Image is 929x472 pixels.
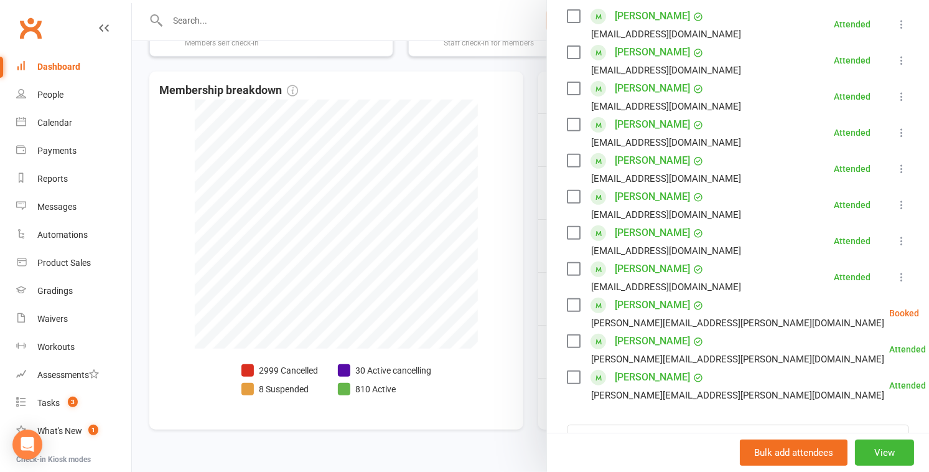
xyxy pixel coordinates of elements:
a: [PERSON_NAME] [615,78,690,98]
div: [EMAIL_ADDRESS][DOMAIN_NAME] [591,62,741,78]
div: Payments [37,146,77,156]
div: Attended [834,56,871,65]
a: [PERSON_NAME] [615,331,690,351]
div: Booked [889,309,919,318]
div: [PERSON_NAME][EMAIL_ADDRESS][PERSON_NAME][DOMAIN_NAME] [591,315,884,331]
div: [EMAIL_ADDRESS][DOMAIN_NAME] [591,171,741,187]
a: Workouts [16,333,131,361]
div: Attended [834,237,871,245]
div: Reports [37,174,68,184]
a: Payments [16,137,131,165]
div: Attended [834,201,871,209]
a: [PERSON_NAME] [615,6,690,26]
div: Attended [834,128,871,137]
div: Attended [834,273,871,281]
div: Product Sales [37,258,91,268]
input: Search to add attendees [567,425,909,451]
a: Calendar [16,109,131,137]
div: Attended [889,345,926,354]
a: [PERSON_NAME] [615,259,690,279]
a: Automations [16,221,131,249]
a: Messages [16,193,131,221]
a: Product Sales [16,249,131,277]
a: [PERSON_NAME] [615,367,690,387]
div: Waivers [37,314,68,324]
div: Tasks [37,398,60,408]
div: Gradings [37,286,73,296]
div: [EMAIL_ADDRESS][DOMAIN_NAME] [591,279,741,295]
a: [PERSON_NAME] [615,115,690,135]
a: [PERSON_NAME] [615,295,690,315]
a: [PERSON_NAME] [615,151,690,171]
div: Workouts [37,342,75,352]
div: Attended [834,20,871,29]
div: [PERSON_NAME][EMAIL_ADDRESS][PERSON_NAME][DOMAIN_NAME] [591,387,884,404]
div: Attended [834,92,871,101]
div: Dashboard [37,62,80,72]
a: [PERSON_NAME] [615,187,690,207]
div: [EMAIL_ADDRESS][DOMAIN_NAME] [591,26,741,42]
a: [PERSON_NAME] [615,223,690,243]
a: Dashboard [16,53,131,81]
a: Reports [16,165,131,193]
a: People [16,81,131,109]
div: Open Intercom Messenger [12,430,42,460]
a: [PERSON_NAME] [615,42,690,62]
div: People [37,90,63,100]
div: [EMAIL_ADDRESS][DOMAIN_NAME] [591,207,741,223]
span: 3 [68,397,78,407]
div: [EMAIL_ADDRESS][DOMAIN_NAME] [591,135,741,151]
a: Waivers [16,305,131,333]
a: What's New1 [16,417,131,445]
div: Attended [834,164,871,173]
div: Attended [889,381,926,390]
a: Clubworx [15,12,46,44]
div: What's New [37,426,82,436]
div: [EMAIL_ADDRESS][DOMAIN_NAME] [591,98,741,115]
div: Calendar [37,118,72,128]
div: [EMAIL_ADDRESS][DOMAIN_NAME] [591,243,741,259]
div: Automations [37,230,88,240]
a: Gradings [16,277,131,305]
span: 1 [88,425,98,435]
a: Assessments [16,361,131,389]
button: View [855,440,914,466]
div: [PERSON_NAME][EMAIL_ADDRESS][PERSON_NAME][DOMAIN_NAME] [591,351,884,367]
div: Messages [37,202,77,212]
div: Assessments [37,370,99,380]
button: Bulk add attendees [740,440,847,466]
a: Tasks 3 [16,389,131,417]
